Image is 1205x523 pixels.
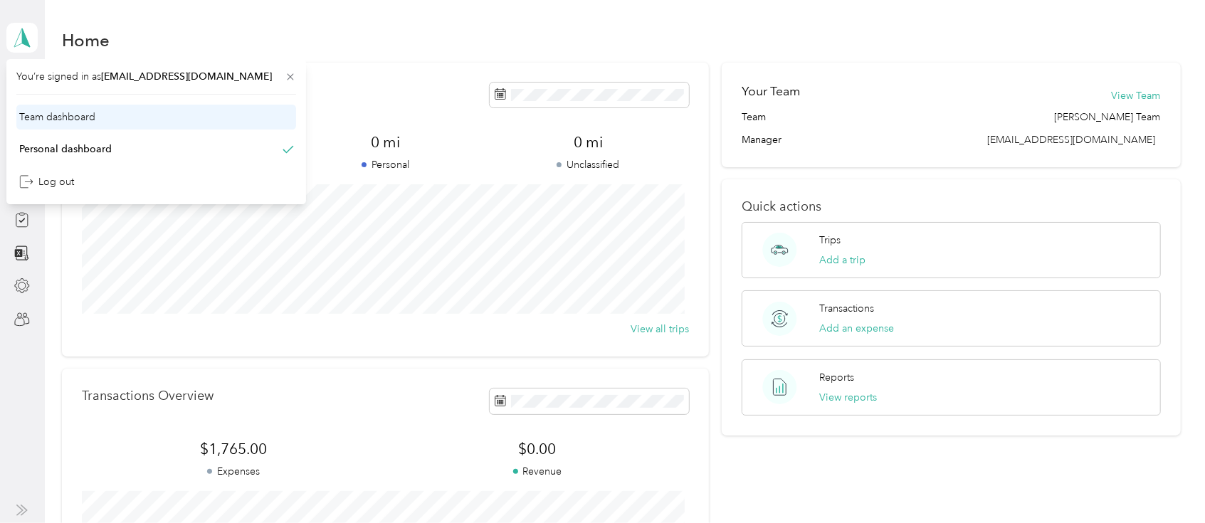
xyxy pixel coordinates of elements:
[285,132,487,152] span: 0 mi
[1055,110,1161,125] span: [PERSON_NAME] Team
[819,390,877,405] button: View reports
[742,199,1161,214] p: Quick actions
[101,70,272,83] span: [EMAIL_ADDRESS][DOMAIN_NAME]
[19,110,95,125] div: Team dashboard
[82,389,214,403] p: Transactions Overview
[819,321,894,336] button: Add an expense
[82,464,386,479] p: Expenses
[988,134,1156,146] span: [EMAIL_ADDRESS][DOMAIN_NAME]
[487,157,689,172] p: Unclassified
[742,110,766,125] span: Team
[742,132,782,147] span: Manager
[1112,88,1161,103] button: View Team
[82,439,386,459] span: $1,765.00
[1125,443,1205,523] iframe: Everlance-gr Chat Button Frame
[742,83,800,100] h2: Your Team
[62,33,110,48] h1: Home
[285,157,487,172] p: Personal
[819,370,854,385] p: Reports
[19,142,112,157] div: Personal dashboard
[819,253,865,268] button: Add a trip
[631,322,689,337] button: View all trips
[16,69,296,84] span: You’re signed in as
[819,301,874,316] p: Transactions
[19,174,74,189] div: Log out
[386,439,690,459] span: $0.00
[487,132,689,152] span: 0 mi
[386,464,690,479] p: Revenue
[819,233,841,248] p: Trips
